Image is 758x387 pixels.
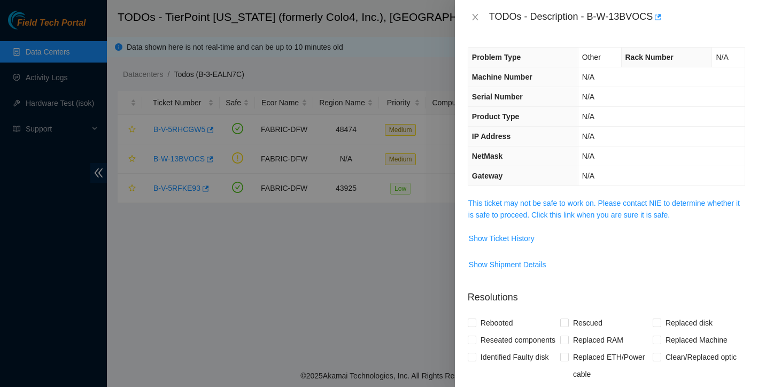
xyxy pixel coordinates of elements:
[472,73,532,81] span: Machine Number
[625,53,674,61] span: Rack Number
[582,92,594,101] span: N/A
[661,349,741,366] span: Clean/Replaced optic
[468,230,535,247] button: Show Ticket History
[472,53,521,61] span: Problem Type
[468,12,483,22] button: Close
[472,132,511,141] span: IP Address
[582,112,594,121] span: N/A
[569,331,628,349] span: Replaced RAM
[469,259,546,270] span: Show Shipment Details
[582,53,601,61] span: Other
[468,199,740,219] a: This ticket may not be safe to work on. Please contact NIE to determine whether it is safe to pro...
[472,152,503,160] span: NetMask
[472,172,503,180] span: Gateway
[569,314,607,331] span: Rescued
[582,73,594,81] span: N/A
[476,331,560,349] span: Reseated components
[582,132,594,141] span: N/A
[582,172,594,180] span: N/A
[472,112,519,121] span: Product Type
[469,233,535,244] span: Show Ticket History
[472,92,523,101] span: Serial Number
[471,13,479,21] span: close
[468,282,745,305] p: Resolutions
[582,152,594,160] span: N/A
[716,53,728,61] span: N/A
[661,314,717,331] span: Replaced disk
[476,349,553,366] span: Identified Faulty disk
[476,314,517,331] span: Rebooted
[489,9,745,26] div: TODOs - Description - B-W-13BVOCS
[661,331,732,349] span: Replaced Machine
[468,256,547,273] button: Show Shipment Details
[569,349,653,383] span: Replaced ETH/Power cable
